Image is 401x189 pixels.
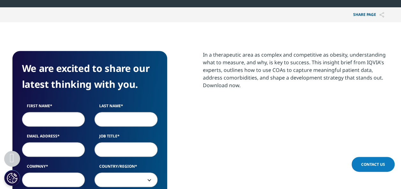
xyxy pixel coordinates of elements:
button: Cookies Settings [4,170,20,186]
label: Job Title [94,133,158,142]
button: Share PAGEShare PAGE [348,7,389,22]
label: First Name [22,103,85,112]
p: In a therapeutic area as complex and competitive as obesity, understanding what to measure, and w... [203,51,389,94]
label: Last Name [94,103,158,112]
label: Company [22,164,85,172]
p: Share PAGE [348,7,389,22]
label: Country/Region [94,164,158,172]
a: Contact Us [352,157,395,172]
label: Email Address [22,133,85,142]
img: Share PAGE [379,12,384,17]
span: Contact Us [361,162,385,167]
h4: We are excited to share our latest thinking with you. [22,60,158,92]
